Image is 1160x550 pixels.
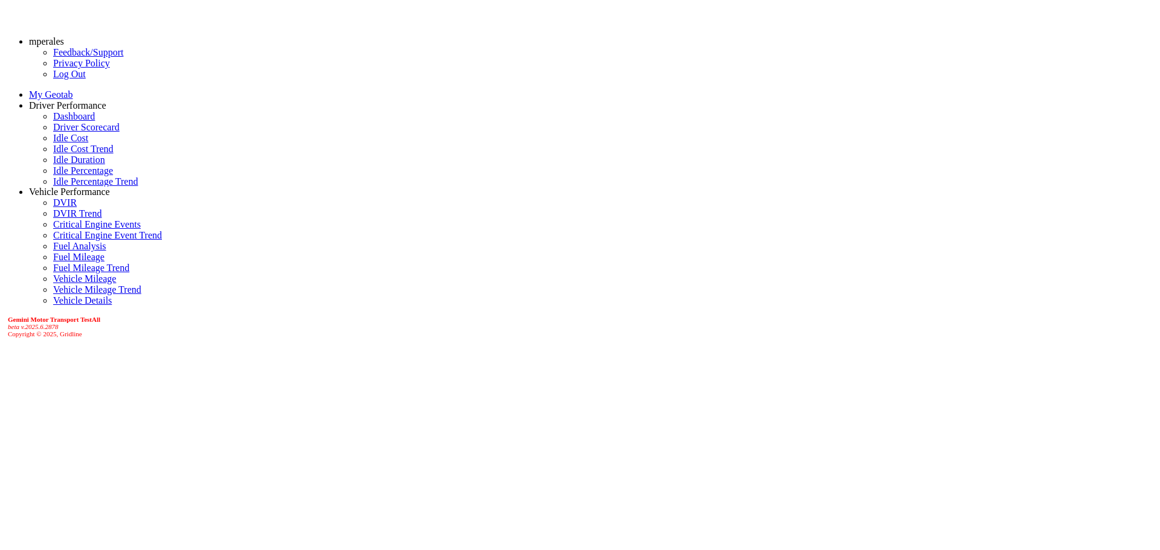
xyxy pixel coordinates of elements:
[53,133,88,143] a: Idle Cost
[53,263,129,273] a: Fuel Mileage Trend
[53,241,106,251] a: Fuel Analysis
[53,219,141,229] a: Critical Engine Events
[53,176,138,187] a: Idle Percentage Trend
[53,144,114,154] a: Idle Cost Trend
[53,155,105,165] a: Idle Duration
[8,316,1155,337] div: Copyright © 2025, Gridline
[53,69,86,79] a: Log Out
[29,36,64,46] a: mperales
[8,323,59,330] i: beta v.2025.6.2878
[53,252,105,262] a: Fuel Mileage
[29,89,72,100] a: My Geotab
[8,316,100,323] b: Gemini Motor Transport TestAll
[53,111,95,121] a: Dashboard
[53,47,123,57] a: Feedback/Support
[53,230,162,240] a: Critical Engine Event Trend
[53,165,113,176] a: Idle Percentage
[53,284,141,295] a: Vehicle Mileage Trend
[53,58,110,68] a: Privacy Policy
[29,100,106,110] a: Driver Performance
[53,208,101,219] a: DVIR Trend
[29,187,110,197] a: Vehicle Performance
[53,295,112,305] a: Vehicle Details
[53,122,120,132] a: Driver Scorecard
[53,197,77,208] a: DVIR
[53,273,116,284] a: Vehicle Mileage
